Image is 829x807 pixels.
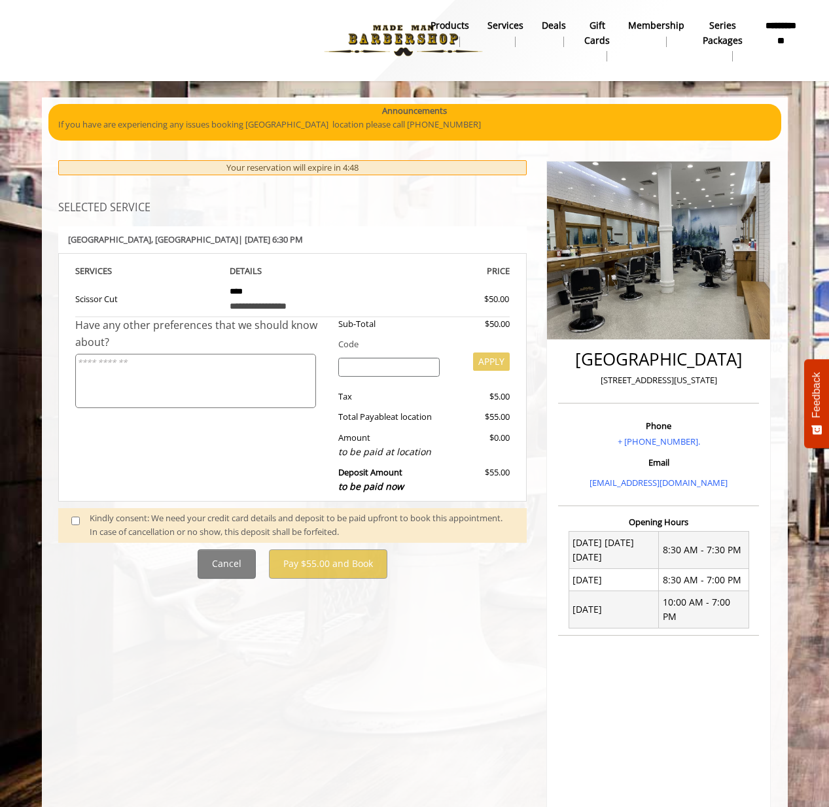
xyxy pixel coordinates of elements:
[533,16,575,50] a: DealsDeals
[487,18,523,33] b: Services
[473,352,510,371] button: APPLY
[328,410,450,424] div: Total Payable
[269,549,387,579] button: Pay $55.00 and Book
[450,390,510,403] div: $5.00
[220,264,365,279] th: DETAILS
[198,549,256,579] button: Cancel
[437,292,509,306] div: $50.00
[75,279,220,317] td: Scissor Cut
[75,264,220,279] th: SERVICE
[58,118,771,131] p: If you have are experiencing any issues booking [GEOGRAPHIC_DATA] location please call [PHONE_NUM...
[328,317,450,331] div: Sub-Total
[561,458,756,467] h3: Email
[558,517,759,526] h3: Opening Hours
[569,569,659,591] td: [DATE]
[68,233,303,245] b: [GEOGRAPHIC_DATA] | [DATE] 6:30 PM
[151,233,238,245] span: , [GEOGRAPHIC_DATA]
[590,477,728,489] a: [EMAIL_ADDRESS][DOMAIN_NAME]
[542,18,566,33] b: Deals
[328,337,510,351] div: Code
[659,591,749,628] td: 10:00 AM - 7:00 PM
[90,511,514,539] div: Kindly consent: We need your credit card details and deposit to be paid upfront to book this appo...
[450,410,510,424] div: $55.00
[365,264,510,279] th: PRICE
[450,317,510,331] div: $50.00
[694,16,752,65] a: Series packagesSeries packages
[58,202,527,214] h3: SELECTED SERVICE
[450,466,510,494] div: $55.00
[421,16,478,50] a: Productsproducts
[75,317,329,351] div: Have any other preferences that we should know about?
[628,18,684,33] b: Membership
[804,359,829,448] button: Feedback - Show survey
[561,350,756,369] h2: [GEOGRAPHIC_DATA]
[575,16,619,65] a: Gift cardsgift cards
[561,421,756,430] h3: Phone
[619,16,694,50] a: MembershipMembership
[328,431,450,459] div: Amount
[431,18,469,33] b: products
[561,373,756,387] p: [STREET_ADDRESS][US_STATE]
[107,265,112,277] span: S
[659,569,749,591] td: 8:30 AM - 7:00 PM
[569,591,659,628] td: [DATE]
[584,18,610,48] b: gift cards
[450,431,510,459] div: $0.00
[811,372,822,418] span: Feedback
[391,411,432,422] span: at location
[569,532,659,569] td: [DATE] [DATE] [DATE]
[338,466,404,492] b: Deposit Amount
[313,5,493,77] img: Made Man Barbershop logo
[478,16,533,50] a: ServicesServices
[328,390,450,403] div: Tax
[659,532,749,569] td: 8:30 AM - 7:30 PM
[338,445,440,459] div: to be paid at location
[703,18,743,48] b: Series packages
[382,104,447,118] b: Announcements
[58,160,527,175] div: Your reservation will expire in 4:48
[618,436,700,447] a: + [PHONE_NUMBER].
[338,480,404,492] span: to be paid now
